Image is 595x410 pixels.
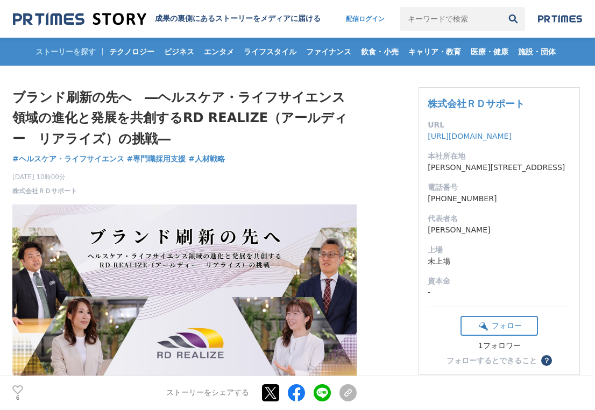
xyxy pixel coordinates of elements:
img: 成果の裏側にあるストーリーをメディアに届ける [13,12,146,26]
dt: 本社所在地 [428,151,571,162]
a: #ヘルスケア・ライフサイエンス [12,153,124,165]
a: [URL][DOMAIN_NAME] [428,132,512,140]
p: ストーリーをシェアする [166,388,249,398]
a: エンタメ [200,38,238,66]
span: ？ [543,357,550,364]
a: 配信ログイン [335,7,395,31]
a: 飲食・小売 [357,38,403,66]
button: ？ [541,355,552,366]
a: #人材戦略 [188,153,225,165]
a: 株式会社ＲＤサポート [428,98,525,109]
dd: [PERSON_NAME] [428,224,571,236]
dd: [PERSON_NAME][STREET_ADDRESS] [428,162,571,173]
input: キーワードで検索 [400,7,501,31]
dt: 電話番号 [428,182,571,193]
dt: 資本金 [428,275,571,287]
div: フォローするとできること [447,357,537,364]
span: ファイナンス [302,47,356,56]
dd: - [428,287,571,298]
img: prtimes [538,15,582,23]
span: ライフスタイル [239,47,301,56]
dt: 上場 [428,244,571,256]
a: 株式会社ＲＤサポート [12,186,77,196]
a: キャリア・教育 [404,38,465,66]
span: テクノロジー [105,47,159,56]
span: #専門職採用支援 [127,154,186,164]
a: テクノロジー [105,38,159,66]
span: 飲食・小売 [357,47,403,56]
dd: [PHONE_NUMBER] [428,193,571,204]
h2: 成果の裏側にあるストーリーをメディアに届ける [155,14,321,24]
dt: 代表者名 [428,213,571,224]
span: エンタメ [200,47,238,56]
span: #ヘルスケア・ライフサイエンス [12,154,124,164]
span: 施設・団体 [514,47,560,56]
button: フォロー [461,316,538,336]
a: ファイナンス [302,38,356,66]
span: [DATE] 10時00分 [12,172,77,182]
div: 1フォロワー [461,341,538,351]
a: #専門職採用支援 [127,153,186,165]
a: 成果の裏側にあるストーリーをメディアに届ける 成果の裏側にあるストーリーをメディアに届ける [13,12,321,26]
a: 施設・団体 [514,38,560,66]
button: 検索 [501,7,525,31]
span: #人材戦略 [188,154,225,164]
dd: 未上場 [428,256,571,267]
dt: URL [428,119,571,131]
span: キャリア・教育 [404,47,465,56]
img: thumbnail_7a2fe800-315b-11f0-9234-d7bbe616057f.png [12,204,357,385]
a: ライフスタイル [239,38,301,66]
a: 医療・健康 [466,38,513,66]
a: ビジネス [160,38,199,66]
h1: ブランド刷新の先へ ―ヘルスケア・ライフサイエンス領域の進化と発展を共創するRD REALIZE（アールディー リアライズ）の挑戦― [12,87,357,149]
p: 6 [12,395,23,401]
span: ビジネス [160,47,199,56]
span: 医療・健康 [466,47,513,56]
